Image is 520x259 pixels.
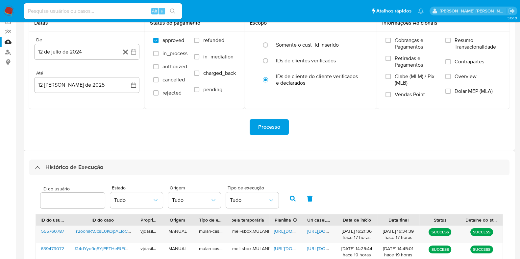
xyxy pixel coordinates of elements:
a: Sair [508,8,515,14]
span: 3.151.0 [507,15,517,21]
a: Notificações [418,8,424,14]
p: viviane.jdasilva@mercadopago.com.br [440,8,506,14]
button: search-icon [166,7,179,16]
span: Atalhos rápidos [376,8,411,14]
span: Alt [152,8,157,14]
input: Pesquise usuários ou casos... [24,7,182,15]
span: s [161,8,163,14]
